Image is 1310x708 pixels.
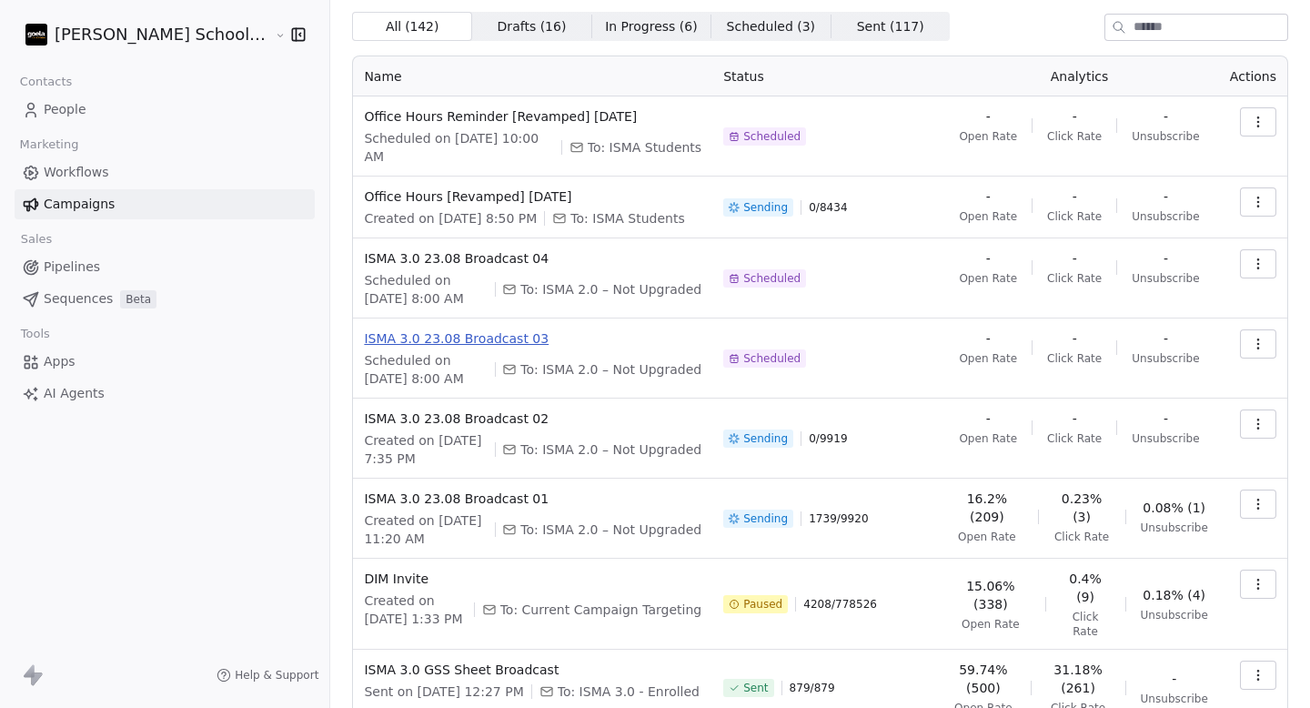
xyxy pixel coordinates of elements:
span: Open Rate [958,530,1016,544]
span: Workflows [44,163,109,182]
span: 4208 / 778526 [803,597,877,612]
span: - [1073,107,1077,126]
span: - [1073,410,1077,428]
a: Help & Support [217,668,318,683]
a: Pipelines [15,252,315,282]
span: Contacts [12,68,80,96]
th: Status [712,56,940,96]
span: Click Rate [1060,610,1110,639]
span: Open Rate [959,431,1017,446]
span: DIM Invite [364,570,701,588]
span: ISMA 3.0 GSS Sheet Broadcast [364,661,701,679]
span: Pipelines [44,258,100,277]
span: Created on [DATE] 7:35 PM [364,431,487,468]
span: ISMA 3.0 23.08 Broadcast 03 [364,329,701,348]
span: ISMA 3.0 23.08 Broadcast 02 [364,410,701,428]
span: Apps [44,352,76,371]
a: SequencesBeta [15,284,315,314]
span: - [986,249,991,268]
span: AI Agents [44,384,105,403]
span: Scheduled [743,351,801,366]
span: 16.2% (209) [951,490,1023,526]
span: Unsubscribe [1132,271,1199,286]
span: To: ISMA 2.0 – Not Upgraded [520,521,701,539]
th: Analytics [940,56,1219,96]
span: 0.23% (3) [1053,490,1111,526]
span: - [986,410,991,428]
span: - [1164,329,1168,348]
span: Tools [13,320,57,348]
span: - [1073,249,1077,268]
span: ISMA 3.0 23.08 Broadcast 04 [364,249,701,268]
span: 0 / 9919 [809,431,847,446]
button: [PERSON_NAME] School of Finance LLP [22,19,262,50]
span: Help & Support [235,668,318,683]
span: Sequences [44,289,113,308]
span: To: ISMA 2.0 – Not Upgraded [520,360,701,379]
span: Sent on [DATE] 12:27 PM [364,683,523,701]
span: To: Current Campaign Targeting [500,601,701,619]
span: 1739 / 9920 [809,511,868,526]
span: [PERSON_NAME] School of Finance LLP [55,23,270,46]
span: Open Rate [959,209,1017,224]
span: ISMA 3.0 23.08 Broadcast 01 [364,490,701,508]
span: 59.74% (500) [951,661,1015,697]
span: - [1164,410,1168,428]
span: Sending [743,431,788,446]
th: Actions [1219,56,1287,96]
span: Unsubscribe [1132,129,1199,144]
span: Scheduled on [DATE] 8:00 AM [364,271,487,308]
span: Beta [120,290,156,308]
span: Created on [DATE] 11:20 AM [364,511,487,548]
span: Scheduled on [DATE] 8:00 AM [364,351,487,388]
span: Open Rate [959,129,1017,144]
span: People [44,100,86,119]
span: Sent ( 117 ) [857,17,924,36]
span: Unsubscribe [1132,351,1199,366]
span: Marketing [12,131,86,158]
span: Paused [743,597,782,612]
span: Unsubscribe [1132,209,1199,224]
span: 31.18% (261) [1045,661,1110,697]
span: Created on [DATE] 8:50 PM [364,209,537,228]
span: Campaigns [44,195,115,214]
span: Sending [743,200,788,215]
span: Scheduled ( 3 ) [727,17,816,36]
span: - [986,187,991,206]
span: - [986,329,991,348]
span: 15.06% (338) [951,577,1030,613]
span: To: ISMA 2.0 – Not Upgraded [520,440,701,459]
span: Click Rate [1047,209,1102,224]
span: Drafts ( 16 ) [498,17,567,36]
span: Unsubscribe [1141,608,1208,622]
span: Sending [743,511,788,526]
a: People [15,95,315,125]
span: Created on [DATE] 1:33 PM [364,592,467,628]
span: Unsubscribe [1141,521,1208,535]
span: Click Rate [1054,530,1109,544]
span: - [1172,670,1176,688]
span: Click Rate [1047,271,1102,286]
span: Open Rate [962,617,1020,632]
span: In Progress ( 6 ) [605,17,698,36]
span: 0 / 8434 [809,200,847,215]
img: Zeeshan%20Neck%20Print%20Dark.png [25,24,47,46]
span: Click Rate [1047,431,1102,446]
span: 0.08% (1) [1143,499,1205,517]
th: Name [353,56,712,96]
span: To: ISMA Students [570,209,684,228]
span: To: ISMA 3.0 - Enrolled [558,683,700,701]
span: Unsubscribe [1132,431,1199,446]
span: Click Rate [1047,351,1102,366]
a: Campaigns [15,189,315,219]
span: - [1073,187,1077,206]
span: 879 / 879 [790,681,835,695]
span: - [986,107,991,126]
span: Unsubscribe [1141,692,1208,706]
span: - [1164,107,1168,126]
span: - [1164,249,1168,268]
span: Scheduled [743,271,801,286]
span: - [1073,329,1077,348]
a: Apps [15,347,315,377]
span: To: ISMA 2.0 – Not Upgraded [520,280,701,298]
